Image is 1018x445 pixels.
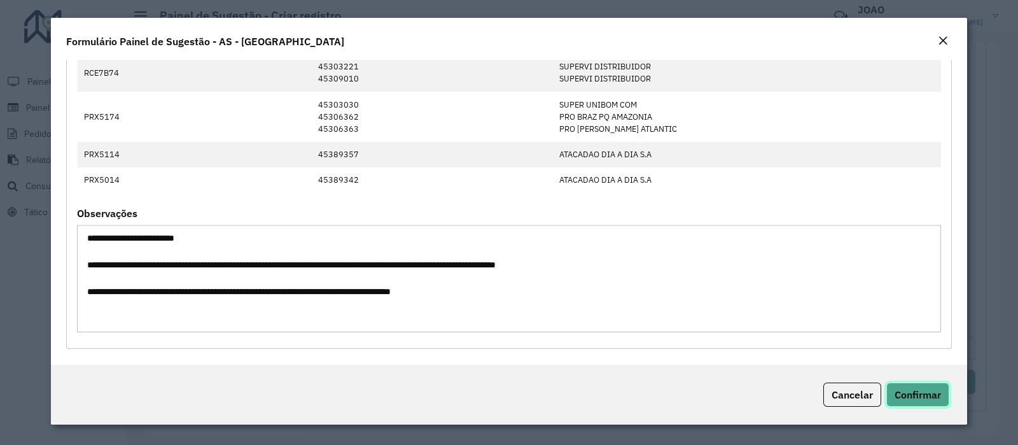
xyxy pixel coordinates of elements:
[311,54,552,92] td: 45303221 45309010
[934,33,952,50] button: Close
[77,206,137,221] label: Observações
[311,167,552,193] td: 45389342
[66,22,952,349] div: Pre-Roteirização AS / Orientações
[938,36,948,46] em: Fechar
[552,167,803,193] td: ATACADAO DIA A DIA S.A
[552,142,803,167] td: ATACADAO DIA A DIA S.A
[311,142,552,167] td: 45389357
[895,388,941,401] span: Confirmar
[823,383,881,407] button: Cancelar
[78,54,171,92] td: RCE7B74
[78,167,171,193] td: PRX5014
[886,383,949,407] button: Confirmar
[552,54,803,92] td: SUPERVI DISTRIBUIDOR SUPERVI DISTRIBUIDOR
[552,92,803,142] td: SUPER UNIBOM COM PRO BRAZ PQ AMAZONIA PRO [PERSON_NAME] ATLANTIC
[66,34,344,49] h4: Formulário Painel de Sugestão - AS - [GEOGRAPHIC_DATA]
[78,142,171,167] td: PRX5114
[78,92,171,142] td: PRX5174
[311,92,552,142] td: 45303030 45306362 45306363
[832,388,873,401] span: Cancelar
